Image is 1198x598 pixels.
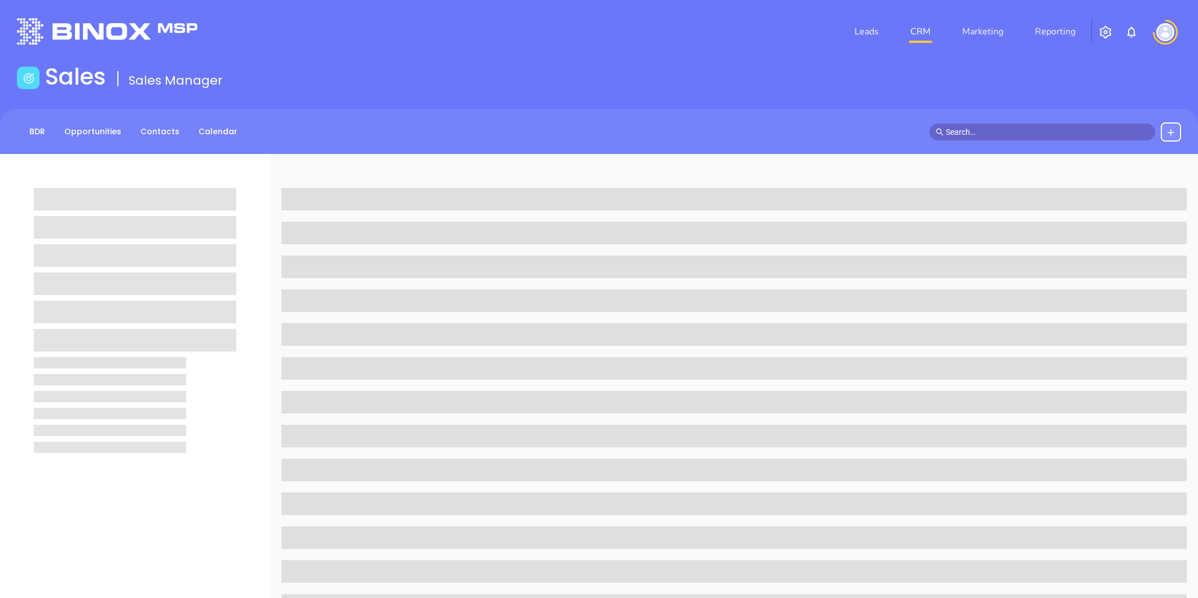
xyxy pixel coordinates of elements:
img: logo [17,18,197,45]
a: Opportunities [58,122,128,141]
span: Sales Manager [129,72,223,89]
a: BDR [23,122,52,141]
a: CRM [906,20,935,43]
img: iconNotification [1125,25,1138,39]
a: Marketing [958,20,1008,43]
input: Search… [946,126,1149,138]
a: Contacts [134,122,186,141]
a: Leads [850,20,883,43]
a: Reporting [1030,20,1080,43]
h1: Sales [45,63,106,90]
span: search [936,128,944,136]
img: user [1156,23,1174,41]
a: Calendar [192,122,244,141]
img: iconSetting [1099,25,1112,39]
